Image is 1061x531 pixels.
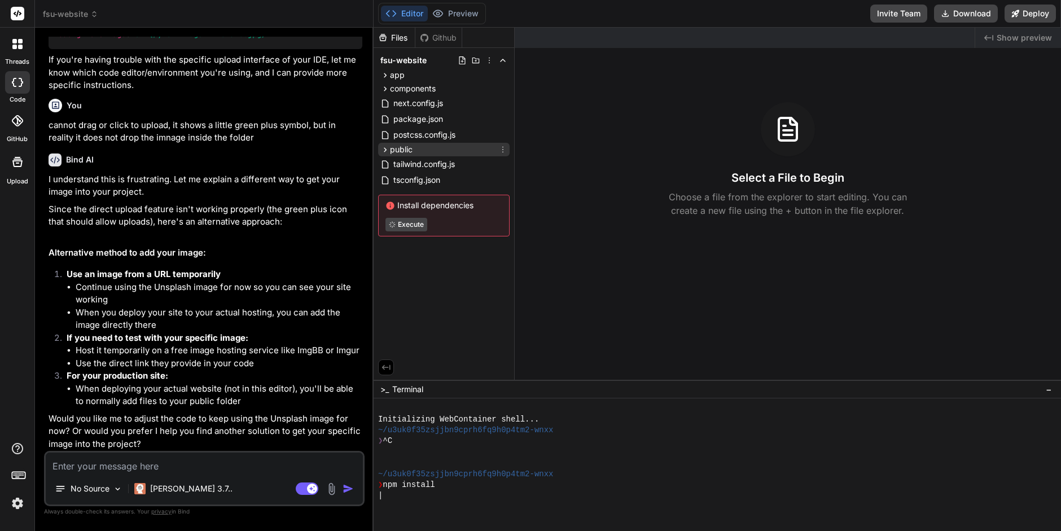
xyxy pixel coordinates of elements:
[378,490,383,501] span: |
[661,190,914,217] p: Choose a file from the explorer to start editing. You can create a new file using the + button in...
[1044,380,1054,398] button: −
[1046,384,1052,395] span: −
[392,384,423,395] span: Terminal
[378,436,383,446] span: ❯
[8,494,27,513] img: settings
[374,32,415,43] div: Files
[390,144,413,155] span: public
[415,32,462,43] div: Github
[10,95,25,104] label: code
[381,6,428,21] button: Editor
[997,32,1052,43] span: Show preview
[76,306,362,332] li: When you deploy your site to your actual hosting, you can add the image directly there
[1005,5,1056,23] button: Deploy
[392,157,456,171] span: tailwind.config.js
[76,344,362,357] li: Host it temporarily on a free image hosting service like ImgBB or Imgur
[113,484,122,494] img: Pick Models
[76,357,362,370] li: Use the direct link they provide in your code
[385,218,427,231] button: Execute
[870,5,927,23] button: Invite Team
[49,173,362,199] p: I understand this is frustrating. Let me explain a different way to get your image into your proj...
[76,383,362,408] li: When deploying your actual website (not in this editor), you'll be able to normally add files to ...
[67,332,248,343] strong: If you need to test with your specific image:
[392,96,444,110] span: next.config.js
[383,436,392,446] span: ^C
[934,5,998,23] button: Download
[325,482,338,495] img: attachment
[731,170,844,186] h3: Select a File to Begin
[44,506,365,517] p: Always double-check its answers. Your in Bind
[58,29,126,40] span: backgroundImage
[76,281,362,306] li: Continue using the Unsplash image for now so you can see your site working
[67,100,82,111] h6: You
[378,425,554,436] span: ~/u3uk0f35zsjjbn9cprh6fq9h0p4tm2-wnxx
[43,8,98,20] span: fsu-website
[134,483,146,494] img: Claude 3.7 Sonnet (Anthropic)
[151,508,172,515] span: privacy
[5,57,29,67] label: threads
[392,173,441,187] span: tsconfig.json
[7,134,28,144] label: GitHub
[49,203,362,229] p: Since the direct upload feature isn't working properly (the green plus icon that should allow upl...
[67,269,221,279] strong: Use an image from a URL temporarily
[49,54,362,92] p: If you're having trouble with the specific upload interface of your IDE, let me know which code e...
[378,469,554,480] span: ~/u3uk0f35zsjjbn9cprh6fq9h0p4tm2-wnxx
[378,414,539,425] span: Initializing WebContainer shell...
[343,483,354,494] img: icon
[380,55,427,66] span: fsu-website
[71,483,109,494] p: No Source
[66,154,94,165] h6: Bind AI
[49,412,362,451] p: Would you like me to adjust the code to keep using the Unsplash image for now? Or would you prefe...
[383,480,435,490] span: npm install
[392,128,457,142] span: postcss.config.js
[380,384,389,395] span: >_
[378,480,383,490] span: ❯
[390,69,405,81] span: app
[49,247,362,260] h2: Alternative method to add your image:
[49,119,362,144] p: cannot drag or click to upload, it shows a little green plus symbol, but in reality it does not d...
[385,200,502,211] span: Install dependencies
[67,370,168,381] strong: For your production site:
[130,29,270,40] span: 'url(/your-image-filename.jpg)'
[150,483,233,494] p: [PERSON_NAME] 3.7..
[7,177,28,186] label: Upload
[392,112,444,126] span: package.json
[390,83,436,94] span: components
[428,6,483,21] button: Preview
